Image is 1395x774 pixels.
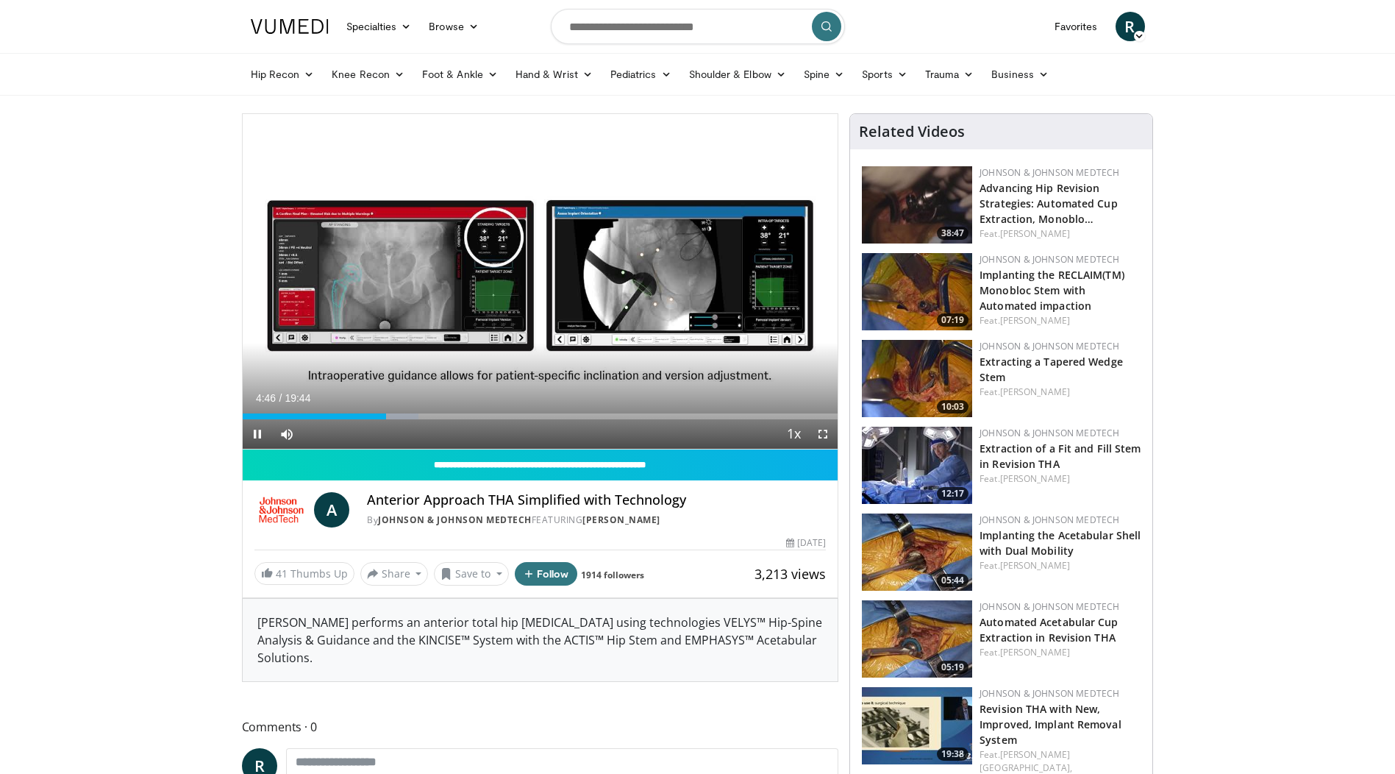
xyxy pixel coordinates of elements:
[551,9,845,44] input: Search topics, interventions
[862,600,972,678] a: 05:19
[367,514,826,527] div: By FEATURING
[862,687,972,764] a: 19:38
[279,392,282,404] span: /
[272,419,302,449] button: Mute
[980,386,1141,399] div: Feat.
[980,441,1141,471] a: Extraction of a Fit and Fill Stem in Revision THA
[980,528,1141,558] a: Implanting the Acetabular Shell with Dual Mobility
[862,687,972,764] img: 9517a7b7-3955-4e04-bf19-7ba39c1d30c4.150x105_q85_crop-smart_upscale.jpg
[862,514,972,591] a: 05:44
[937,748,968,761] span: 19:38
[980,472,1141,486] div: Feat.
[243,413,838,419] div: Progress Bar
[338,12,421,41] a: Specialties
[937,400,968,413] span: 10:03
[980,253,1119,266] a: Johnson & Johnson MedTech
[937,487,968,500] span: 12:17
[515,562,578,586] button: Follow
[360,562,429,586] button: Share
[853,60,916,89] a: Sports
[507,60,602,89] a: Hand & Wrist
[1116,12,1145,41] a: R
[980,355,1123,384] a: Extracting a Tapered Wedge Stem
[980,559,1141,572] div: Feat.
[862,253,972,330] a: 07:19
[779,419,808,449] button: Playback Rate
[242,717,839,736] span: Comments 0
[581,569,644,581] a: 1914 followers
[980,166,1119,179] a: Johnson & Johnson MedTech
[242,60,324,89] a: Hip Recon
[243,419,272,449] button: Pause
[980,687,1119,700] a: Johnson & Johnson MedTech
[582,514,660,526] a: [PERSON_NAME]
[413,60,507,89] a: Foot & Ankle
[786,536,826,550] div: [DATE]
[285,392,310,404] span: 19:44
[367,492,826,508] h4: Anterior Approach THA Simplified with Technology
[256,392,276,404] span: 4:46
[276,567,288,580] span: 41
[754,565,826,583] span: 3,213 views
[980,702,1121,747] a: Revision THA with New, Improved, Implant Removal System
[980,340,1119,352] a: Johnson & Johnson MedTech
[980,314,1141,327] div: Feat.
[980,427,1119,439] a: Johnson & Johnson MedTech
[254,492,309,528] img: Johnson & Johnson MedTech
[862,253,972,330] img: ffc33e66-92ed-4f11-95c4-0a160745ec3c.150x105_q85_crop-smart_upscale.jpg
[980,181,1118,226] a: Advancing Hip Revision Strategies: Automated Cup Extraction, Monoblo…
[862,427,972,504] a: 12:17
[434,562,509,586] button: Save to
[680,60,795,89] a: Shoulder & Elbow
[243,599,838,681] div: [PERSON_NAME] performs an anterior total hip [MEDICAL_DATA] using technologies VELYS™ Hip-Spine A...
[980,748,1072,774] a: [PERSON_NAME][GEOGRAPHIC_DATA],
[602,60,680,89] a: Pediatrics
[980,227,1141,241] div: Feat.
[862,514,972,591] img: 9c1ab193-c641-4637-bd4d-10334871fca9.150x105_q85_crop-smart_upscale.jpg
[980,268,1124,313] a: Implanting the RECLAIM(TM) Monobloc Stem with Automated impaction
[916,60,983,89] a: Trauma
[937,574,968,587] span: 05:44
[862,427,972,504] img: 82aed312-2a25-4631-ae62-904ce62d2708.150x105_q85_crop-smart_upscale.jpg
[862,340,972,417] a: 10:03
[1000,646,1070,658] a: [PERSON_NAME]
[378,514,532,526] a: Johnson & Johnson MedTech
[795,60,853,89] a: Spine
[980,514,1119,526] a: Johnson & Johnson MedTech
[254,562,354,585] a: 41 Thumbs Up
[937,227,968,240] span: 38:47
[1000,559,1070,572] a: [PERSON_NAME]
[1000,314,1070,327] a: [PERSON_NAME]
[808,419,838,449] button: Fullscreen
[862,166,972,244] a: 38:47
[980,615,1118,645] a: Automated Acetabular Cup Extraction in Revision THA
[862,600,972,678] img: d5b2f4bf-f70e-4130-8279-26f7233142ac.150x105_q85_crop-smart_upscale.jpg
[1000,386,1070,398] a: [PERSON_NAME]
[980,646,1141,659] div: Feat.
[1000,227,1070,240] a: [PERSON_NAME]
[937,661,968,674] span: 05:19
[323,60,413,89] a: Knee Recon
[1046,12,1107,41] a: Favorites
[980,600,1119,613] a: Johnson & Johnson MedTech
[420,12,488,41] a: Browse
[862,166,972,244] img: 9f1a5b5d-2ba5-4c40-8e0c-30b4b8951080.150x105_q85_crop-smart_upscale.jpg
[1000,472,1070,485] a: [PERSON_NAME]
[937,313,968,327] span: 07:19
[862,340,972,417] img: 0b84e8e2-d493-4aee-915d-8b4f424ca292.150x105_q85_crop-smart_upscale.jpg
[982,60,1057,89] a: Business
[859,123,965,141] h4: Related Videos
[314,492,349,528] a: A
[243,114,838,450] video-js: Video Player
[251,19,329,34] img: VuMedi Logo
